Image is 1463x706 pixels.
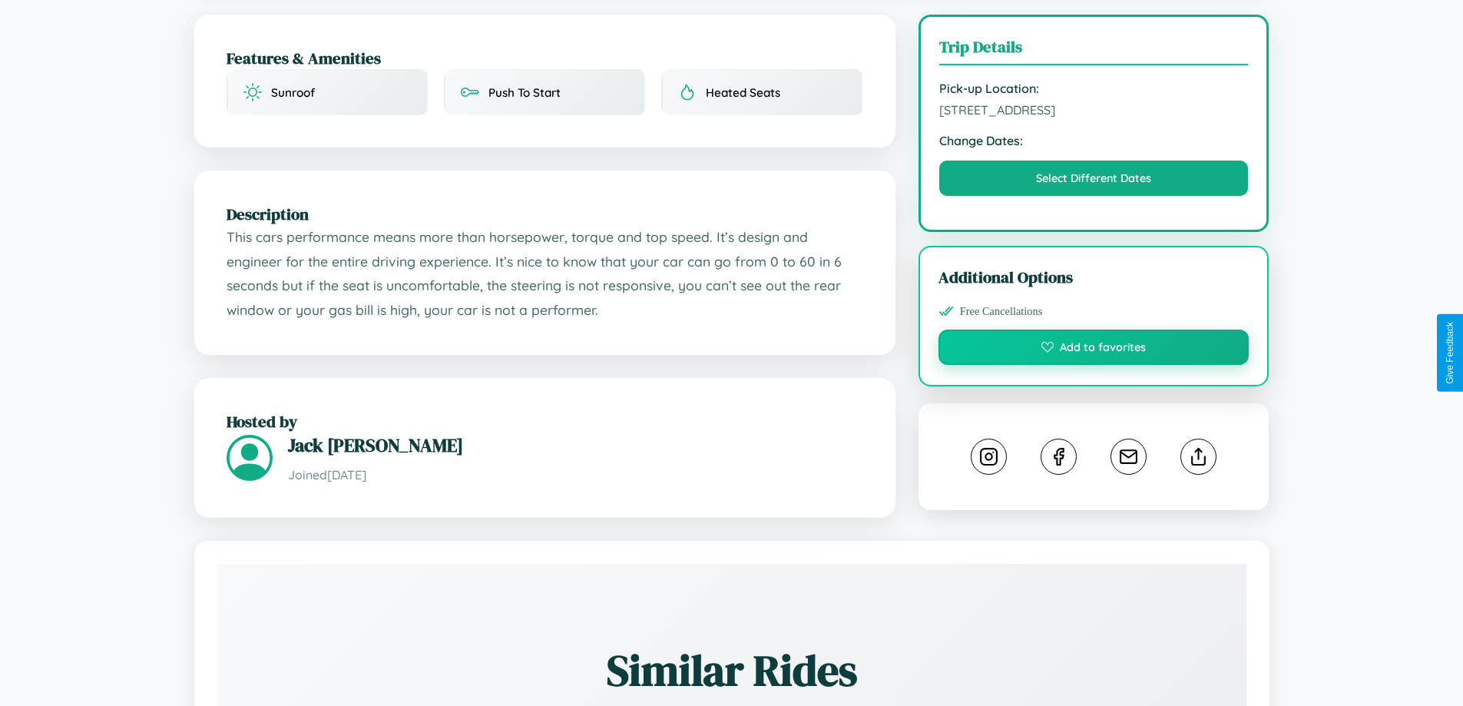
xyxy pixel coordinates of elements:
[939,133,1249,148] strong: Change Dates:
[960,305,1043,318] span: Free Cancellations
[939,35,1249,65] h3: Trip Details
[227,225,863,323] p: This cars performance means more than horsepower, torque and top speed. It’s design and engineer ...
[488,85,561,100] span: Push To Start
[271,641,1193,700] h2: Similar Rides
[227,410,863,433] h2: Hosted by
[939,102,1249,118] span: [STREET_ADDRESS]
[939,161,1249,196] button: Select Different Dates
[938,330,1250,365] button: Add to favorites
[706,85,780,100] span: Heated Seats
[938,266,1250,288] h3: Additional Options
[1445,322,1455,384] div: Give Feedback
[939,81,1249,96] strong: Pick-up Location:
[288,464,863,486] p: Joined [DATE]
[227,47,863,69] h2: Features & Amenities
[227,203,863,225] h2: Description
[271,85,315,100] span: Sunroof
[288,433,863,458] h3: Jack [PERSON_NAME]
